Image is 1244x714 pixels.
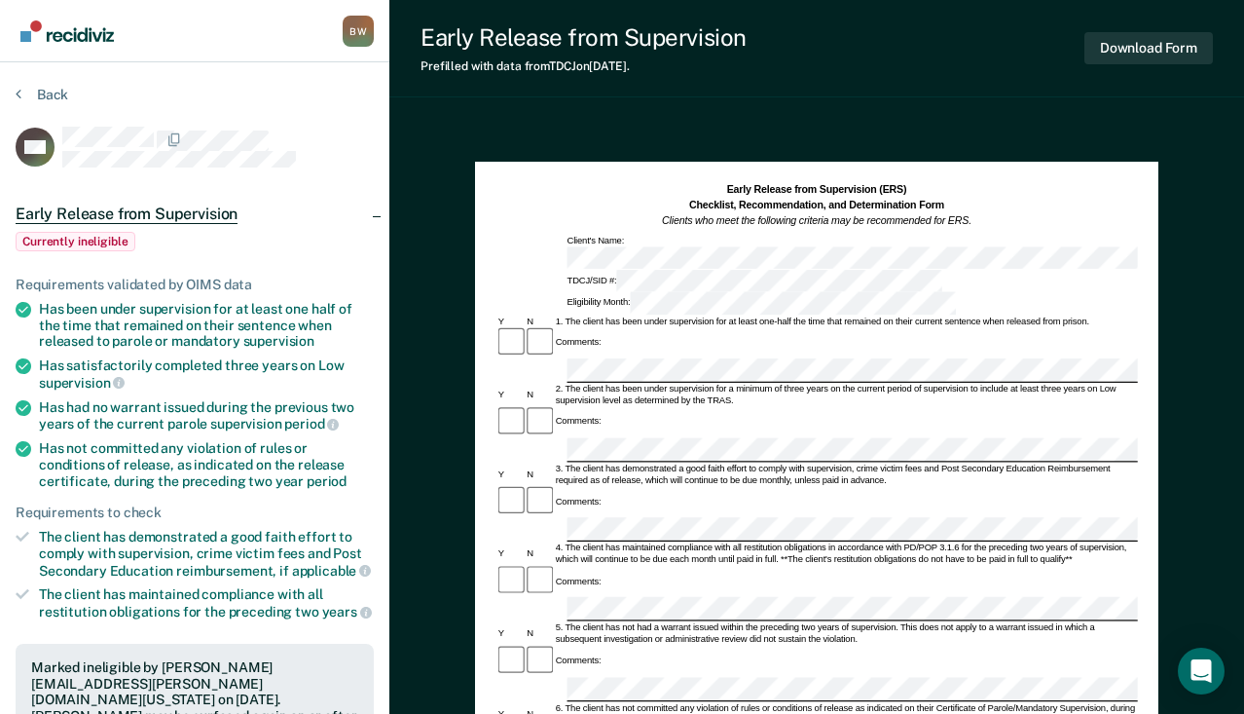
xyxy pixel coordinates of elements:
[525,549,554,561] div: N
[20,20,114,42] img: Recidiviz
[421,23,747,52] div: Early Release from Supervision
[1084,32,1213,64] button: Download Form
[39,375,125,391] span: supervision
[553,656,603,667] div: Comments:
[39,399,374,432] div: Has had no warrant issued during the previous two years of the current parole supervision
[553,576,603,587] div: Comments:
[553,464,1137,487] div: 3. The client has demonstrated a good faith effort to comply with supervision, crime victim fees ...
[495,390,525,401] div: Y
[689,200,944,211] strong: Checklist, Recommendation, and Determination Form
[322,604,372,620] span: years
[495,549,525,561] div: Y
[495,316,525,327] div: Y
[16,232,135,251] span: Currently ineligible
[525,470,554,481] div: N
[284,416,339,432] span: period
[565,270,944,292] div: TDCJ/SID #:
[421,59,747,73] div: Prefilled with data from TDCJ on [DATE] .
[343,16,374,47] button: Profile dropdown button
[243,333,314,349] span: supervision
[39,301,374,350] div: Has been under supervision for at least one half of the time that remained on their sentence when...
[343,16,374,47] div: B W
[553,417,603,429] div: Comments:
[307,473,347,489] span: period
[16,86,68,103] button: Back
[39,586,374,620] div: The client has maintained compliance with all restitution obligations for the preceding two
[495,470,525,481] div: Y
[525,316,554,327] div: N
[553,622,1137,646] div: 5. The client has not had a warrant issued within the preceding two years of supervision. This do...
[553,384,1137,407] div: 2. The client has been under supervision for a minimum of three years on the current period of su...
[553,316,1137,327] div: 1. The client has been under supervision for at least one-half the time that remained on their cu...
[662,215,971,227] em: Clients who meet the following criteria may be recommended for ERS.
[16,505,374,521] div: Requirements to check
[495,628,525,640] div: Y
[553,337,603,349] div: Comments:
[39,529,374,579] div: The client has demonstrated a good faith effort to comply with supervision, crime victim fees and...
[1178,648,1225,695] div: Open Intercom Messenger
[16,277,374,293] div: Requirements validated by OIMS data
[553,544,1137,567] div: 4. The client has maintained compliance with all restitution obligations in accordance with PD/PO...
[16,205,238,224] span: Early Release from Supervision
[39,357,374,391] div: Has satisfactorily completed three years on Low
[553,497,603,508] div: Comments:
[292,563,371,579] span: applicable
[525,628,554,640] div: N
[525,390,554,401] div: N
[39,440,374,489] div: Has not committed any violation of rules or conditions of release, as indicated on the release ce...
[726,184,906,196] strong: Early Release from Supervision (ERS)
[565,292,958,315] div: Eligibility Month:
